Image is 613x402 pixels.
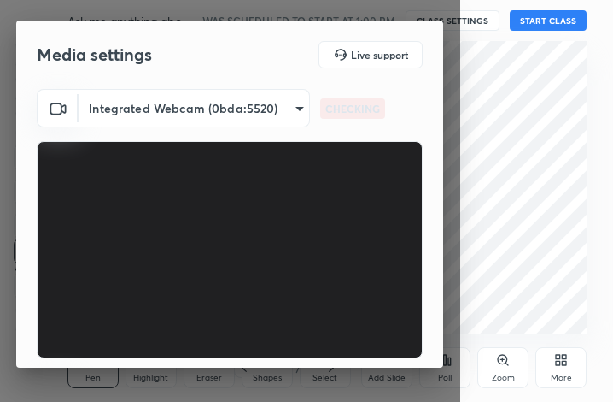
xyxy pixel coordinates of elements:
button: START CLASS [510,10,587,31]
div: Zoom [492,374,515,382]
div: More [551,374,572,382]
p: CHECKING [325,101,380,116]
div: Integrated Webcam (0bda:5520) [79,89,310,127]
h5: Live support [351,50,408,60]
h2: Media settings [37,44,152,66]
